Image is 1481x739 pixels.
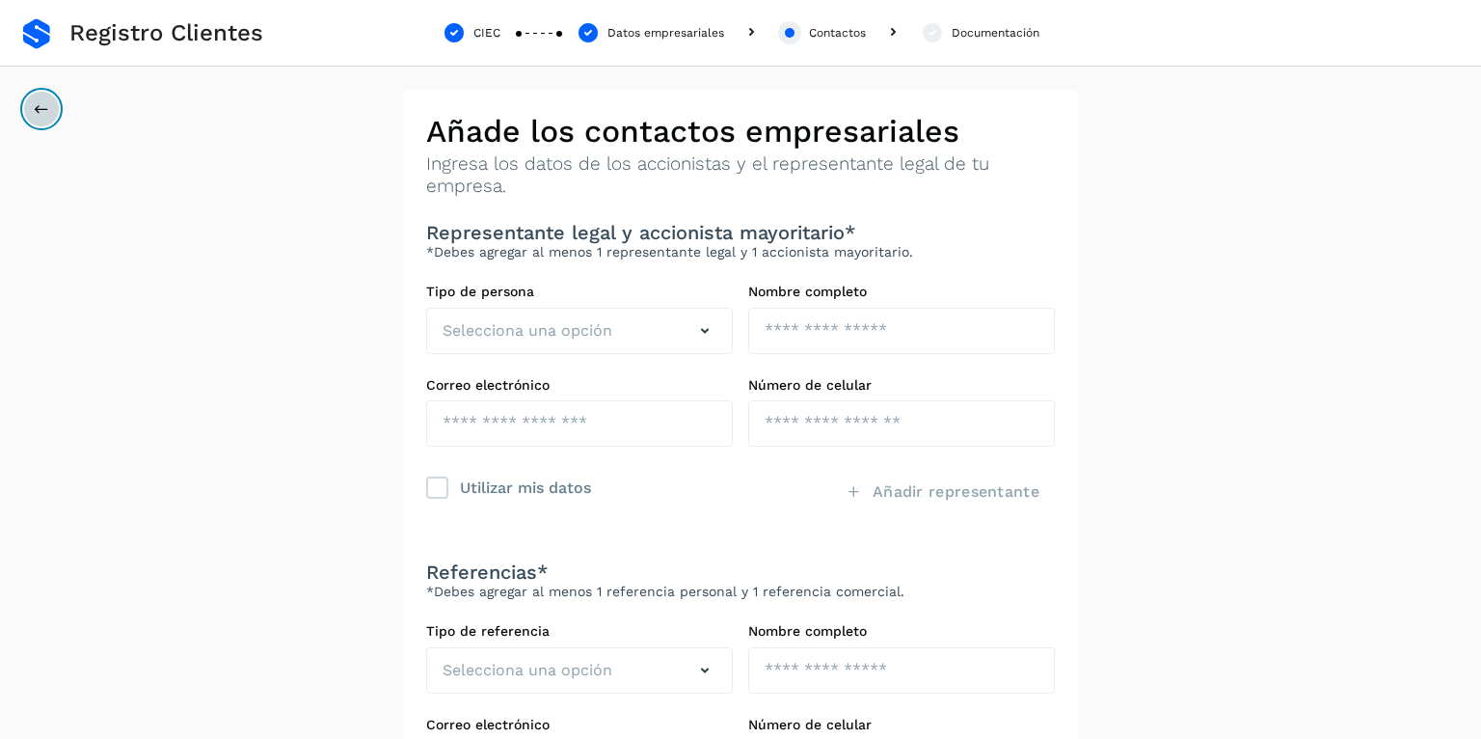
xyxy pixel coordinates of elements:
button: Añadir representante [830,470,1055,514]
label: Nombre completo [748,284,1055,300]
div: Contactos [809,24,866,41]
div: Datos empresariales [607,24,724,41]
h3: Representante legal y accionista mayoritario* [426,221,1055,244]
p: Ingresa los datos de los accionistas y el representante legal de tu empresa. [426,153,1055,198]
span: Registro Clientes [69,19,263,47]
label: Número de celular [748,377,1055,394]
h2: Añade los contactos empresariales [426,113,1055,150]
label: Tipo de persona [426,284,733,300]
span: Selecciona una opción [443,659,612,682]
label: Correo electrónico [426,717,733,733]
p: *Debes agregar al menos 1 referencia personal y 1 referencia comercial. [426,584,1055,600]
label: Correo electrónico [426,377,733,394]
label: Número de celular [748,717,1055,733]
span: Añadir representante [873,481,1039,503]
div: CIEC [473,24,500,41]
span: Selecciona una opción [443,319,612,342]
h3: Referencias* [426,561,1055,584]
div: Utilizar mis datos [460,474,591,500]
div: Documentación [952,24,1039,41]
label: Nombre completo [748,623,1055,640]
p: *Debes agregar al menos 1 representante legal y 1 accionista mayoritario. [426,244,1055,260]
label: Tipo de referencia [426,623,733,640]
